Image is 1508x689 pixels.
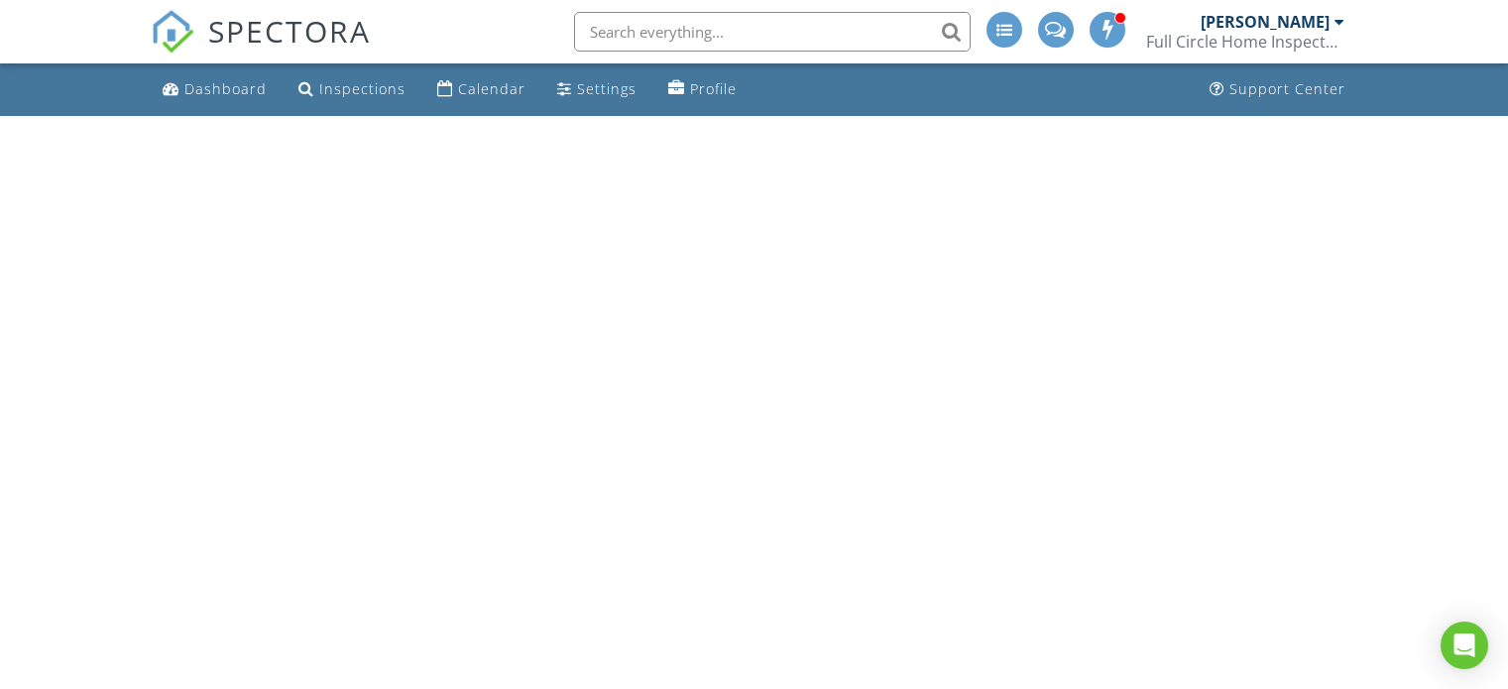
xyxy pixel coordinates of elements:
a: Calendar [429,71,533,108]
a: Profile [660,71,745,108]
div: Settings [577,79,637,98]
a: Settings [549,71,644,108]
a: Support Center [1202,71,1353,108]
div: Support Center [1229,79,1345,98]
a: Inspections [290,71,413,108]
div: Inspections [319,79,406,98]
div: Profile [690,79,737,98]
div: Full Circle Home Inspectors [1146,32,1344,52]
div: Calendar [458,79,525,98]
div: Open Intercom Messenger [1441,622,1488,669]
a: Dashboard [155,71,275,108]
div: [PERSON_NAME] [1201,12,1330,32]
input: Search everything... [574,12,971,52]
img: The Best Home Inspection Software - Spectora [151,10,194,54]
div: Dashboard [184,79,267,98]
a: SPECTORA [151,27,371,68]
span: SPECTORA [208,10,371,52]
